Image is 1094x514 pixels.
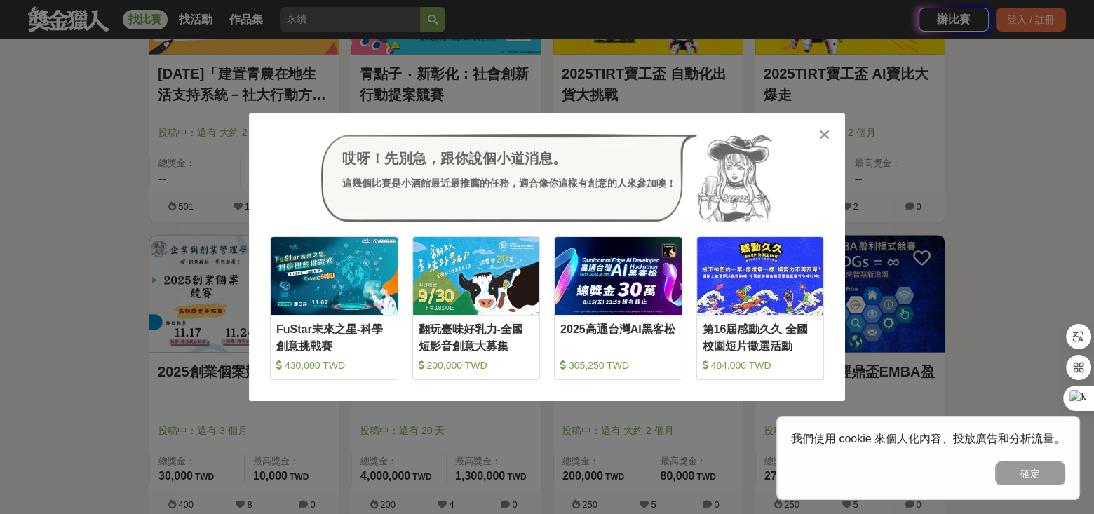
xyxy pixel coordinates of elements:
div: 第16屆感動久久 全國校園短片徵選活動 [703,321,818,353]
img: Avatar [697,134,773,222]
button: 確定 [995,461,1065,485]
div: 200,000 TWD [419,358,534,372]
img: Cover Image [697,237,824,315]
img: Cover Image [271,237,398,315]
div: 305,250 TWD [560,358,676,372]
a: Cover ImageFuStar未來之星-科學創意挑戰賽 430,000 TWD [270,236,398,380]
div: 2025高通台灣AI黑客松 [560,321,676,353]
img: Cover Image [555,237,682,315]
span: 我們使用 cookie 來個人化內容、投放廣告和分析流量。 [791,433,1065,445]
a: Cover Image翻玩臺味好乳力-全國短影音創意大募集 200,000 TWD [412,236,541,380]
img: Cover Image [413,237,540,315]
a: Cover Image第16屆感動久久 全國校園短片徵選活動 484,000 TWD [696,236,825,380]
div: 484,000 TWD [703,358,818,372]
div: FuStar未來之星-科學創意挑戰賽 [276,321,392,353]
div: 這幾個比賽是小酒館最近最推薦的任務，適合像你這樣有創意的人來參加噢！ [342,176,676,191]
div: 翻玩臺味好乳力-全國短影音創意大募集 [419,321,534,353]
div: 哎呀！先別急，跟你說個小道消息。 [342,148,676,169]
div: 430,000 TWD [276,358,392,372]
a: Cover Image2025高通台灣AI黑客松 305,250 TWD [554,236,682,380]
